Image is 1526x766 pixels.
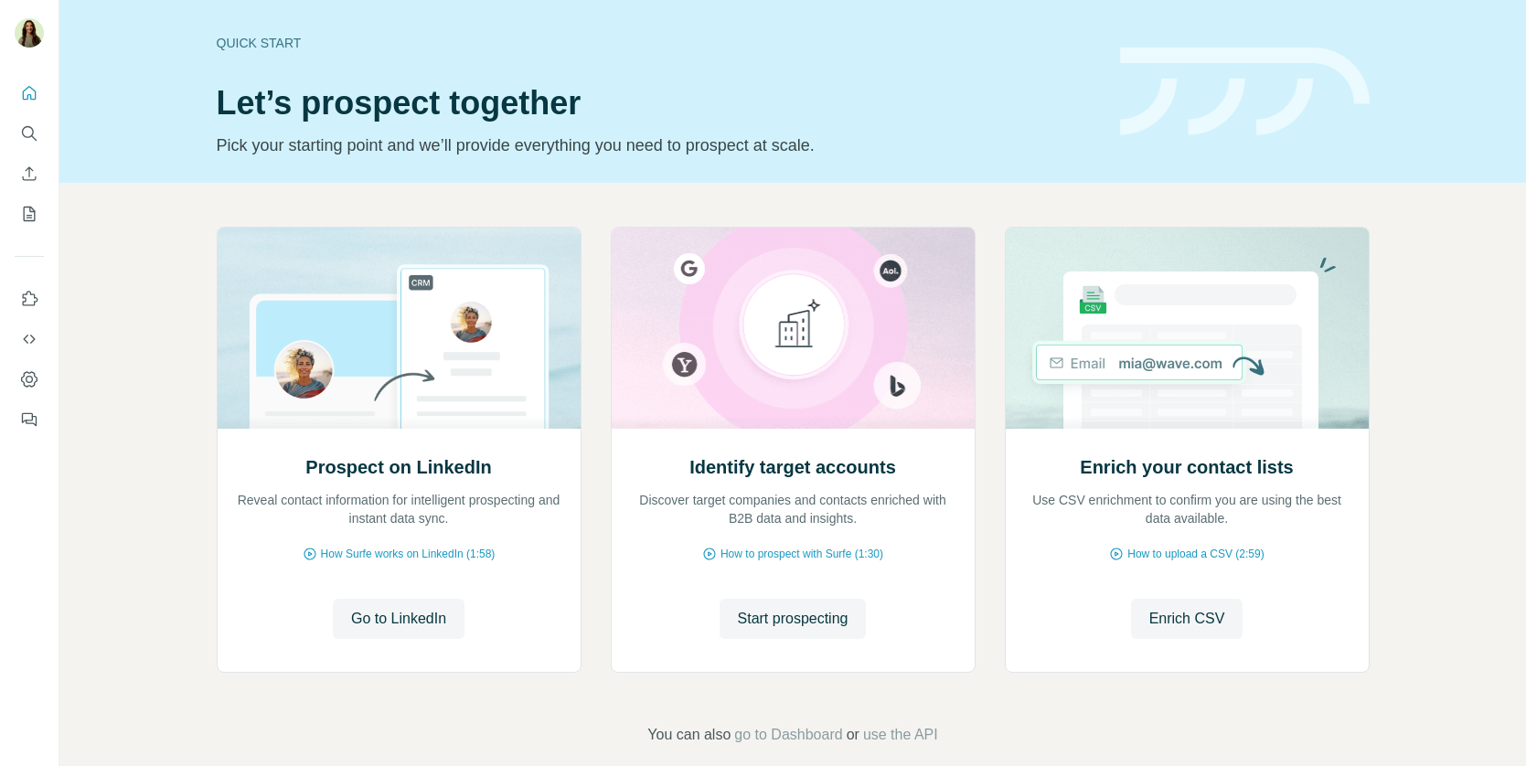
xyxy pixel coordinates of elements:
[217,34,1098,52] div: Quick start
[15,197,44,230] button: My lists
[15,403,44,436] button: Feedback
[720,599,867,639] button: Start prospecting
[1149,608,1225,630] span: Enrich CSV
[15,18,44,48] img: Avatar
[863,724,938,746] button: use the API
[15,363,44,396] button: Dashboard
[15,323,44,356] button: Use Surfe API
[689,454,896,480] h2: Identify target accounts
[1024,491,1350,527] p: Use CSV enrichment to confirm you are using the best data available.
[15,117,44,150] button: Search
[15,282,44,315] button: Use Surfe on LinkedIn
[738,608,848,630] span: Start prospecting
[217,85,1098,122] h1: Let’s prospect together
[217,228,582,429] img: Prospect on LinkedIn
[15,157,44,190] button: Enrich CSV
[333,599,464,639] button: Go to LinkedIn
[1005,228,1370,429] img: Enrich your contact lists
[630,491,956,527] p: Discover target companies and contacts enriched with B2B data and insights.
[1120,48,1370,136] img: banner
[847,724,859,746] span: or
[321,546,496,562] span: How Surfe works on LinkedIn (1:58)
[217,133,1098,158] p: Pick your starting point and we’ll provide everything you need to prospect at scale.
[351,608,446,630] span: Go to LinkedIn
[647,724,731,746] span: You can also
[720,546,883,562] span: How to prospect with Surfe (1:30)
[1080,454,1293,480] h2: Enrich your contact lists
[1127,546,1264,562] span: How to upload a CSV (2:59)
[236,491,562,527] p: Reveal contact information for intelligent prospecting and instant data sync.
[1131,599,1243,639] button: Enrich CSV
[734,724,842,746] button: go to Dashboard
[305,454,491,480] h2: Prospect on LinkedIn
[611,228,976,429] img: Identify target accounts
[15,77,44,110] button: Quick start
